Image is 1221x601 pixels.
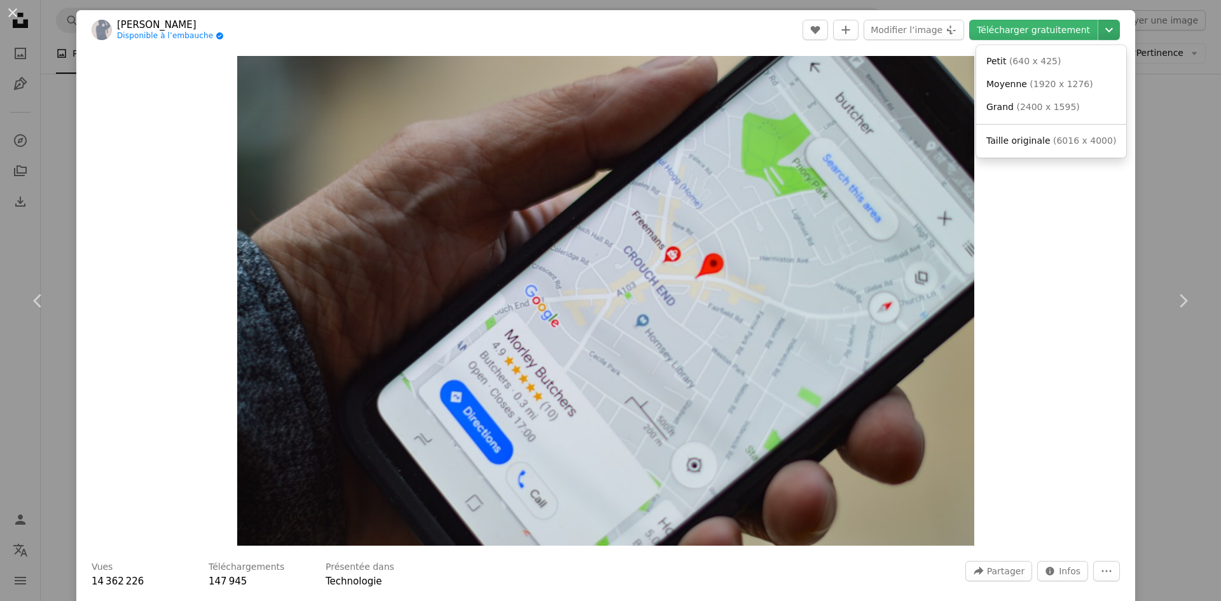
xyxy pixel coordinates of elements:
button: Choisissez la taille de téléchargement [1098,20,1120,40]
span: ( 640 x 425 ) [1009,56,1061,66]
span: ( 1920 x 1276 ) [1030,79,1093,89]
span: ( 2400 x 1595 ) [1016,102,1079,112]
span: Moyenne [986,79,1027,89]
span: Taille originale [986,135,1051,146]
div: Choisissez la taille de téléchargement [976,45,1126,158]
span: ( 6016 x 4000 ) [1053,135,1116,146]
span: Petit [986,56,1006,66]
span: Grand [986,102,1014,112]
